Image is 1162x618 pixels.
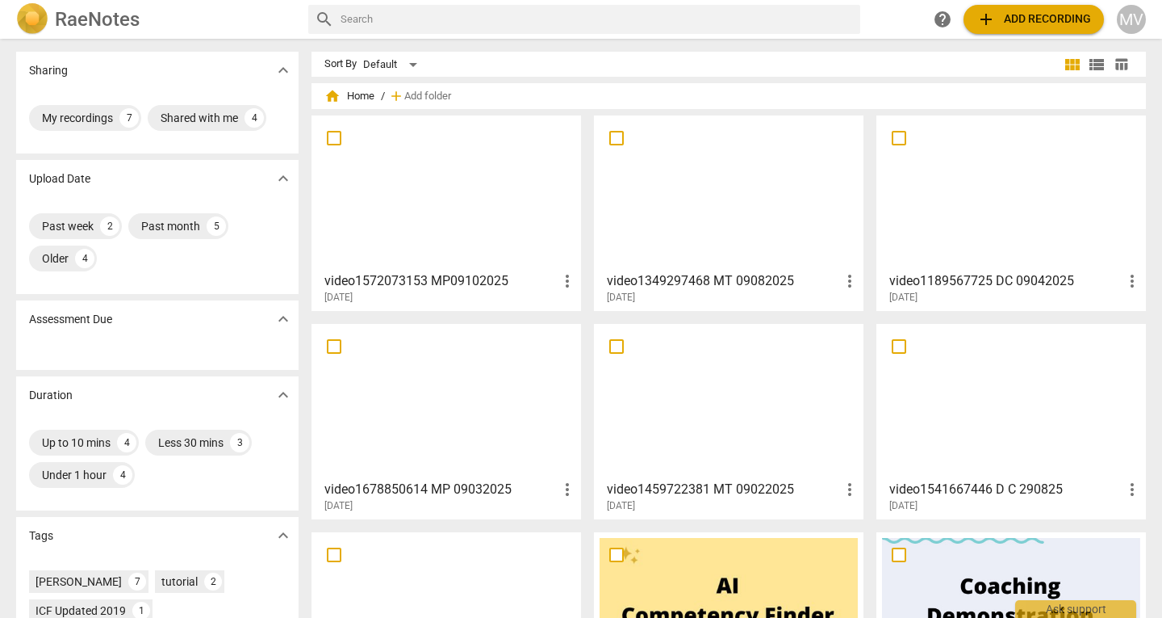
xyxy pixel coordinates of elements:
span: search [315,10,334,29]
h3: video1349297468 MT 09082025 [607,271,840,291]
button: MV [1117,5,1146,34]
span: view_module [1063,55,1082,74]
span: [DATE] [324,499,353,513]
span: expand_more [274,385,293,405]
a: video1349297468 MT 09082025[DATE] [600,121,858,304]
h3: video1678850614 MP 09032025 [324,480,558,499]
span: expand_more [274,309,293,329]
span: [DATE] [607,291,635,305]
span: expand_more [274,169,293,188]
a: video1678850614 MP 09032025[DATE] [317,330,575,512]
div: 4 [113,465,132,485]
button: List view [1085,53,1109,77]
p: Duration [29,387,73,404]
a: video1541667446 D C 290825[DATE] [882,330,1140,512]
h3: video1459722381 MT 09022025 [607,480,840,499]
span: add [388,88,404,104]
div: 4 [245,108,264,128]
a: video1459722381 MT 09022025[DATE] [600,330,858,512]
a: video1572073153 MP09102025[DATE] [317,121,575,304]
p: Tags [29,528,53,544]
div: 2 [100,217,119,236]
span: view_list [1087,55,1106,74]
div: Up to 10 mins [42,435,111,451]
span: [DATE] [889,499,917,513]
div: Older [42,250,69,267]
span: add [976,10,996,29]
div: 2 [204,573,222,591]
p: Upload Date [29,170,90,187]
span: more_vert [558,271,577,291]
button: Show more [271,383,295,407]
span: Add recording [976,10,1091,29]
div: Past week [42,218,94,234]
div: Ask support [1015,600,1136,618]
a: video1189567725 DC 09042025[DATE] [882,121,1140,304]
input: Search [341,6,854,32]
div: Past month [141,218,200,234]
div: 4 [75,249,94,268]
span: more_vert [840,271,859,291]
a: Help [928,5,957,34]
span: [DATE] [324,291,353,305]
span: more_vert [1122,480,1142,499]
div: Default [363,52,423,78]
button: Show more [271,523,295,548]
span: more_vert [558,480,577,499]
div: My recordings [42,110,113,126]
span: help [933,10,952,29]
span: table_chart [1114,57,1129,72]
img: Logo [16,3,48,36]
button: Table view [1109,53,1133,77]
h2: RaeNotes [55,8,140,31]
button: Upload [963,5,1104,34]
button: Show more [271,307,295,331]
a: LogoRaeNotes [16,3,295,36]
span: [DATE] [889,291,917,305]
span: expand_more [274,61,293,80]
div: tutorial [161,574,198,590]
button: Show more [271,166,295,191]
span: Home [324,88,374,104]
span: more_vert [840,480,859,499]
p: Sharing [29,62,68,79]
h3: video1189567725 DC 09042025 [889,271,1122,291]
div: 4 [117,433,136,452]
div: [PERSON_NAME] [36,574,122,590]
h3: video1572073153 MP09102025 [324,271,558,291]
button: Show more [271,58,295,82]
span: expand_more [274,526,293,545]
div: 7 [128,573,146,591]
span: home [324,88,341,104]
span: [DATE] [607,499,635,513]
div: Shared with me [161,110,238,126]
span: more_vert [1122,271,1142,291]
div: 7 [119,108,139,128]
div: 5 [207,217,226,236]
button: Tile view [1060,53,1085,77]
p: Assessment Due [29,311,112,328]
div: Less 30 mins [158,435,224,451]
span: / [381,90,385,103]
div: 3 [230,433,249,452]
span: Add folder [404,90,451,103]
div: Under 1 hour [42,467,107,483]
div: Sort By [324,58,357,70]
h3: video1541667446 D C 290825 [889,480,1122,499]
